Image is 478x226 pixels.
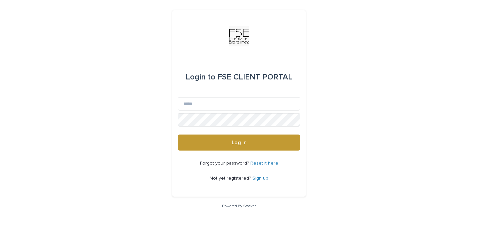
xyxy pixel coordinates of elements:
[252,176,268,181] a: Sign up
[200,161,250,166] span: Forgot your password?
[210,176,252,181] span: Not yet registered?
[186,73,215,81] span: Login to
[250,161,278,166] a: Reset it here
[222,204,256,208] a: Powered By Stacker
[186,68,292,86] div: FSE CLIENT PORTAL
[232,140,247,145] span: Log in
[229,26,249,46] img: Km9EesSdRbS9ajqhBzyo
[178,135,300,151] button: Log in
